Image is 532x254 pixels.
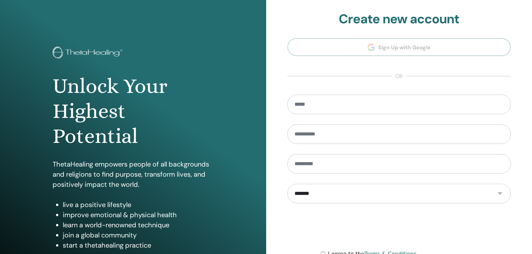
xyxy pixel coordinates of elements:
[63,210,213,220] li: improve emotional & physical health
[63,220,213,230] li: learn a world-renowned technique
[63,240,213,250] li: start a thetahealing practice
[348,213,450,240] iframe: reCAPTCHA
[287,11,511,27] h2: Create new account
[392,72,406,80] span: or
[53,74,213,149] h1: Unlock Your Highest Potential
[63,230,213,240] li: join a global community
[53,159,213,189] p: ThetaHealing empowers people of all backgrounds and religions to find purpose, transform lives, a...
[63,200,213,210] li: live a positive lifestyle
